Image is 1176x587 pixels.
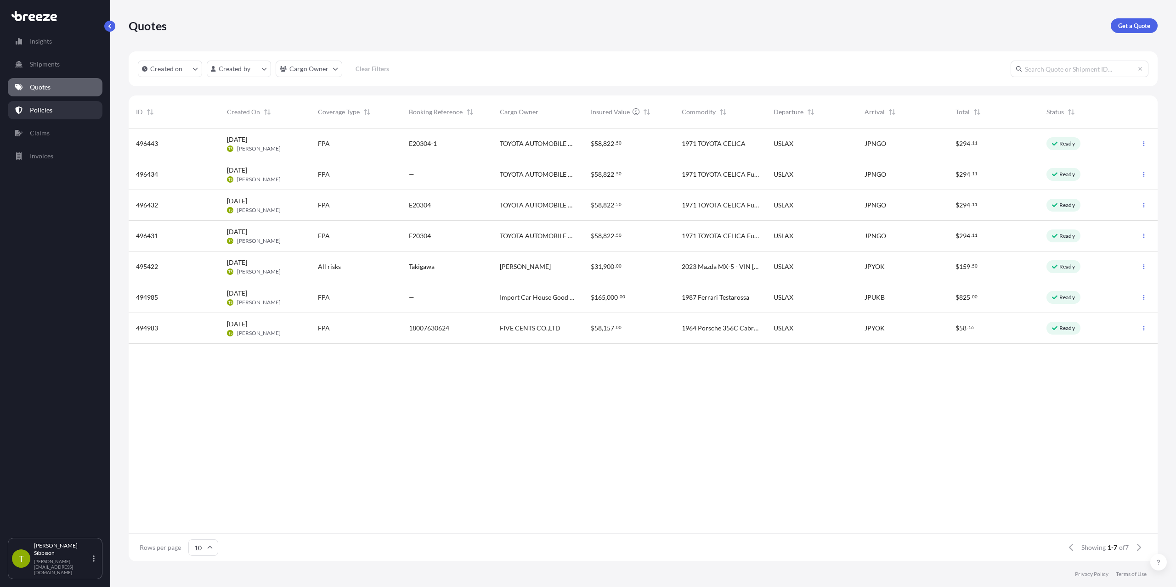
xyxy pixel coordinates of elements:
[591,171,594,178] span: $
[959,325,967,331] span: 58
[618,295,619,298] span: .
[228,298,232,307] span: TS
[718,106,729,117] button: Sort
[30,151,53,161] p: Invoices
[594,233,602,239] span: 58
[682,293,749,302] span: 1987 Ferrari Testarossa
[616,141,622,145] span: 50
[1011,61,1148,77] input: Search Quote or Shipment ID...
[409,201,431,210] span: E20304
[682,170,759,179] span: 1971 TOYOTA CELICA Full Restored Condition
[887,106,898,117] button: Sort
[228,144,232,153] span: TS
[971,234,972,237] span: .
[1046,107,1064,117] span: Status
[594,171,602,178] span: 58
[362,106,373,117] button: Sort
[602,202,603,208] span: ,
[972,264,978,268] span: 50
[237,207,281,214] span: [PERSON_NAME]
[409,231,431,240] span: E20304
[682,262,759,271] span: 2023 Mazda MX-5 - VIN [US_VEHICLE_IDENTIFICATION_NUMBER]
[8,124,102,142] a: Claims
[207,61,271,77] button: createdBy Filter options
[615,203,616,206] span: .
[1059,171,1075,178] p: Ready
[227,258,247,267] span: [DATE]
[602,325,603,331] span: ,
[409,107,463,117] span: Booking Reference
[955,325,959,331] span: $
[972,106,983,117] button: Sort
[228,267,232,276] span: TS
[774,107,803,117] span: Departure
[138,61,202,77] button: createdOn Filter options
[955,202,959,208] span: $
[1108,543,1117,552] span: 1-7
[968,326,974,329] span: 16
[616,203,622,206] span: 50
[603,325,614,331] span: 157
[237,330,281,337] span: [PERSON_NAME]
[237,176,281,183] span: [PERSON_NAME]
[865,139,886,148] span: JPNGO
[318,231,330,240] span: FPA
[34,559,91,575] p: [PERSON_NAME][EMAIL_ADDRESS][DOMAIN_NAME]
[318,201,330,210] span: FPA
[594,325,602,331] span: 58
[682,139,746,148] span: 1971 TOYOTA CELICA
[227,196,247,206] span: [DATE]
[262,106,273,117] button: Sort
[959,263,970,270] span: 159
[682,107,716,117] span: Commodity
[955,171,959,178] span: $
[136,107,143,117] span: ID
[972,172,978,175] span: 11
[227,107,260,117] span: Created On
[228,329,232,338] span: TS
[602,171,603,178] span: ,
[972,295,978,298] span: 00
[500,324,560,333] span: FIVE CENTS CO.,LTD
[615,141,616,145] span: .
[30,106,52,115] p: Policies
[409,293,414,302] span: —
[30,83,51,92] p: Quotes
[616,172,622,175] span: 50
[409,139,437,148] span: E20304-1
[774,170,793,179] span: USLAX
[318,170,330,179] span: FPA
[237,299,281,306] span: [PERSON_NAME]
[30,37,52,46] p: Insights
[959,294,970,301] span: 825
[500,170,576,179] span: TOYOTA AUTOMOBILE MUSEUM
[865,107,885,117] span: Arrival
[318,324,330,333] span: FPA
[228,236,232,246] span: TS
[615,172,616,175] span: .
[682,231,759,240] span: 1971 TOYOTA CELICA Full Restored Condition
[1116,570,1147,578] a: Terms of Use
[1118,21,1150,30] p: Get a Quote
[955,233,959,239] span: $
[971,172,972,175] span: .
[865,231,886,240] span: JPNGO
[136,293,158,302] span: 494985
[1059,294,1075,301] p: Ready
[972,141,978,145] span: 11
[620,295,625,298] span: 00
[591,325,594,331] span: $
[682,201,759,210] span: 1971 TOYOTA CELICA Full Restored Condition
[318,293,330,302] span: FPA
[129,18,167,33] p: Quotes
[276,61,342,77] button: cargoOwner Filter options
[409,170,414,179] span: —
[1075,570,1108,578] p: Privacy Policy
[1066,106,1077,117] button: Sort
[136,324,158,333] span: 494983
[500,107,538,117] span: Cargo Owner
[500,201,576,210] span: TOYOTA AUTOMOBILE MUSEUM
[500,262,551,271] span: [PERSON_NAME]
[602,233,603,239] span: ,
